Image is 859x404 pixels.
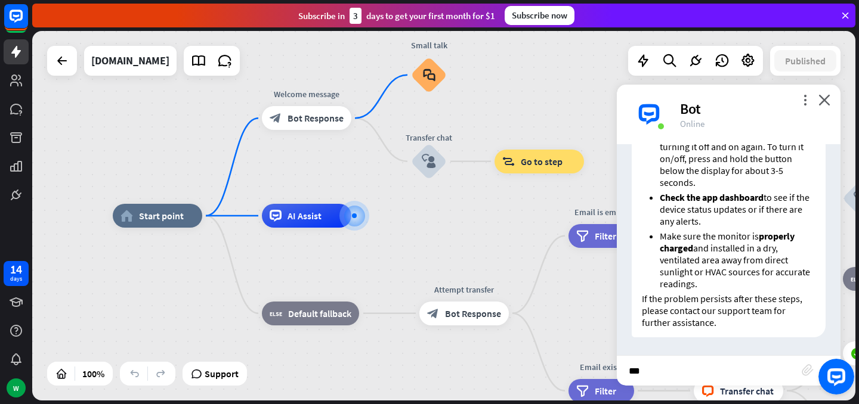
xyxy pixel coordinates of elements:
[720,385,774,397] span: Transfer chat
[802,364,814,376] i: block_attachment
[642,293,815,328] p: If the problem persists after these steps, please contact our support team for further assistance.
[422,154,436,169] i: block_user_input
[288,307,351,319] span: Default fallback
[660,230,795,254] strong: properly charged
[505,6,574,25] div: Subscribe now
[79,364,108,383] div: 100%
[799,94,811,105] i: more_vert
[205,364,239,383] span: Support
[253,88,360,100] div: Welcome message
[270,307,282,319] i: block_fallback
[7,378,26,397] div: W
[660,129,815,188] li: by turning it off and on again. To turn it on/off, press and hold the button below the display fo...
[502,156,515,167] i: block_goto
[660,191,764,203] strong: Check the app dashboard
[595,230,616,242] span: Filter
[393,132,465,144] div: Transfer chat
[576,230,589,242] i: filter
[521,156,563,167] span: Go to step
[702,385,714,397] i: block_livechat
[4,261,29,286] a: 14 days
[91,46,169,76] div: mywaggle.com
[298,8,495,24] div: Subscribe in days to get your first month for $1
[445,307,501,319] span: Bot Response
[270,112,282,124] i: block_bot_response
[120,210,133,222] i: home_2
[423,69,435,82] i: block_faq
[660,230,815,290] li: Make sure the monitor is and installed in a dry, ventilated area away from direct sunlight or HVA...
[680,118,826,129] div: Online
[680,100,826,118] div: Bot
[660,191,815,227] li: to see if the device status updates or if there are any alerts.
[818,94,830,105] i: close
[410,284,518,296] div: Attempt transfer
[774,50,836,72] button: Published
[10,264,22,275] div: 14
[402,39,456,51] div: Small talk
[576,385,589,397] i: filter
[560,206,643,218] div: Email is empty
[350,8,361,24] div: 3
[427,307,439,319] i: block_bot_response
[288,112,344,124] span: Bot Response
[288,210,322,222] span: AI Assist
[809,354,859,404] iframe: LiveChat chat widget
[595,385,616,397] span: Filter
[10,275,22,283] div: days
[560,361,643,373] div: Email exists
[139,210,184,222] span: Start point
